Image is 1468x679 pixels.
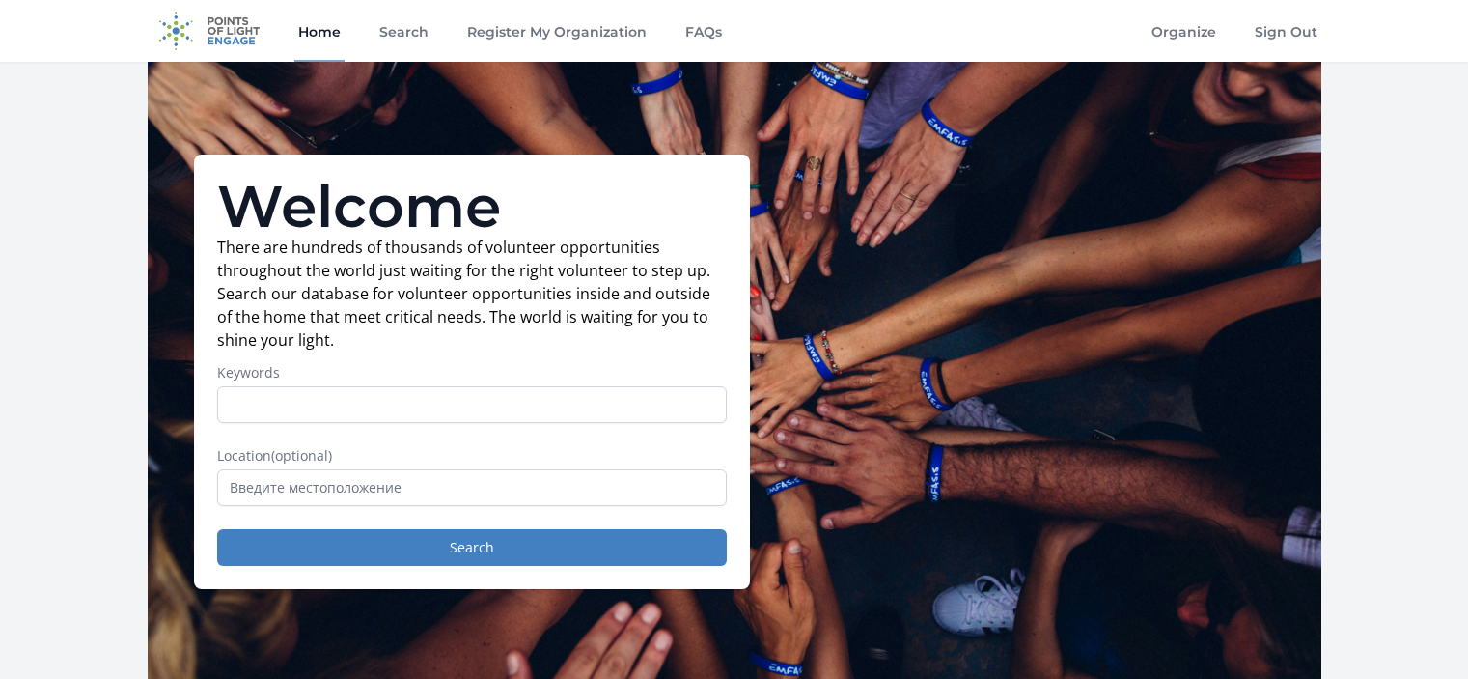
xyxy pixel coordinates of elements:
[217,446,727,466] label: Location
[217,529,727,566] button: Search
[217,469,727,506] input: Введите местоположение
[217,236,727,352] p: There are hundreds of thousands of volunteer opportunities throughout the world just waiting for ...
[271,446,332,465] span: (optional)
[217,178,727,236] h1: Welcome
[217,363,727,382] label: Keywords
